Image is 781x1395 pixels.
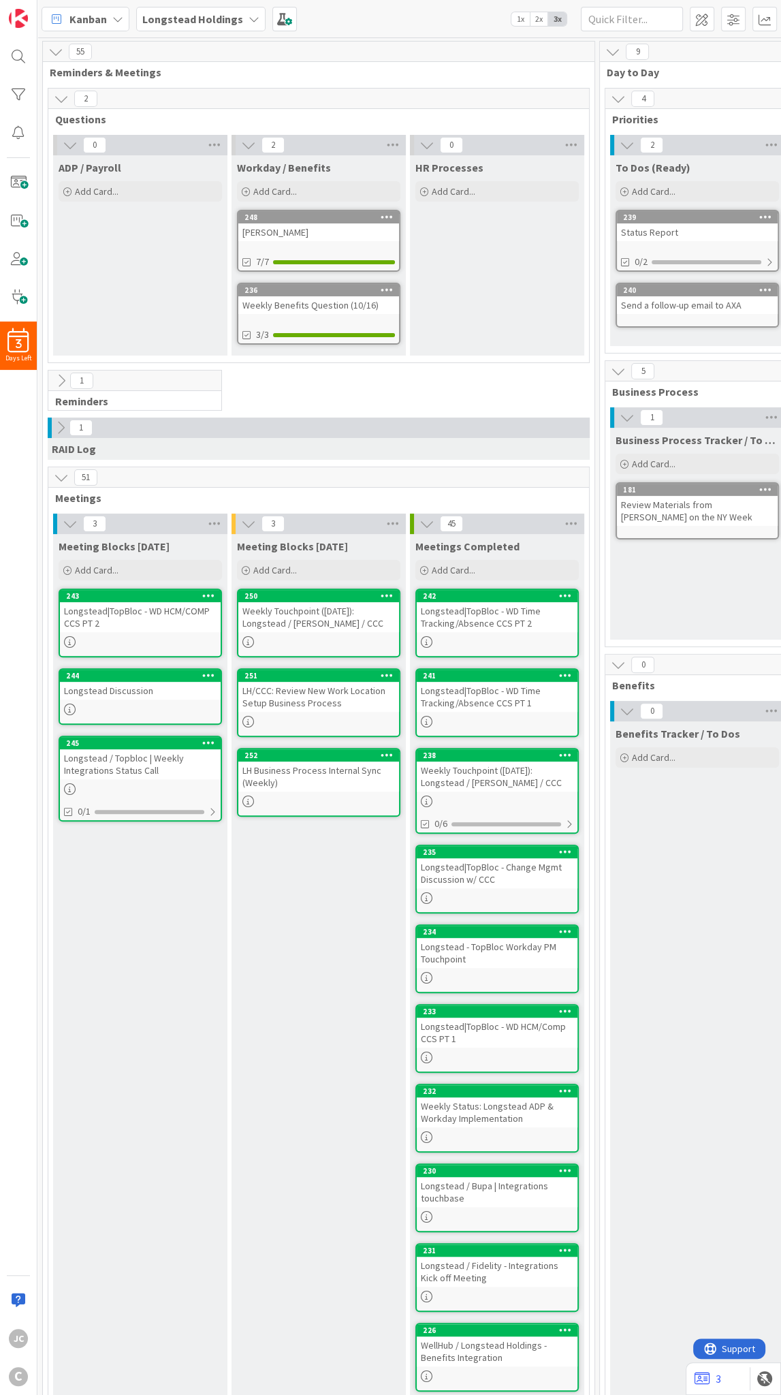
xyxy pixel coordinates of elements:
[238,284,399,314] div: 236Weekly Benefits Question (10/16)
[423,1326,577,1335] div: 226
[434,817,447,831] span: 0/6
[417,1085,577,1097] div: 232
[635,255,648,269] span: 0/2
[237,539,348,553] span: Meeting Blocks Tomorrow
[417,858,577,888] div: Longstead|TopBloc - Change Mgmt Discussion w/ CCC
[9,1367,28,1386] div: C
[75,185,118,198] span: Add Card...
[417,1177,577,1207] div: Longstead / Bupa | Integrations touchbase
[632,458,675,470] span: Add Card...
[256,328,269,342] span: 3/3
[617,211,778,223] div: 239
[66,738,221,748] div: 245
[617,496,778,526] div: Review Materials from [PERSON_NAME] on the NY Week
[415,161,483,174] span: HR Processes
[631,91,654,107] span: 4
[238,762,399,791] div: LH Business Process Internal Sync (Weekly)
[417,590,577,602] div: 242
[617,284,778,296] div: 240
[55,491,572,505] span: Meetings
[69,420,93,436] span: 1
[60,590,221,632] div: 243Longstead|TopBloc - WD HCM/COMP CCS PT 2
[78,804,91,819] span: 0/1
[50,65,577,79] span: Reminders & Meetings
[626,44,649,60] span: 9
[423,1246,577,1255] div: 231
[632,751,675,764] span: Add Card...
[617,223,778,241] div: Status Report
[417,670,577,712] div: 241Longstead|TopBloc - WD Time Tracking/Absence CCS PT 1
[423,591,577,601] div: 242
[70,373,93,389] span: 1
[640,137,663,153] span: 2
[616,727,740,740] span: Benefits Tracker / To Dos
[52,442,96,456] span: RAID Log
[432,564,475,576] span: Add Card...
[256,255,269,269] span: 7/7
[60,602,221,632] div: Longstead|TopBloc - WD HCM/COMP CCS PT 2
[238,670,399,682] div: 251
[261,516,285,532] span: 3
[74,469,97,486] span: 51
[60,749,221,779] div: Longstead / Topbloc | Weekly Integrations Status Call
[244,285,399,295] div: 236
[417,1097,577,1127] div: Weekly Status: Longstead ADP & Workday Implementation
[60,737,221,779] div: 245Longstead / Topbloc | Weekly Integrations Status Call
[238,590,399,632] div: 250Weekly Touchpoint ([DATE]): Longstead / [PERSON_NAME] / CCC
[417,1324,577,1366] div: 226WellHub / Longstead Holdings - Benefits Integration
[640,703,663,719] span: 0
[417,1085,577,1127] div: 232Weekly Status: Longstead ADP & Workday Implementation
[9,1329,28,1348] div: JC
[238,749,399,791] div: 252LH Business Process Internal Sync (Weekly)
[75,564,118,576] span: Add Card...
[60,670,221,700] div: 244Longstead Discussion
[238,602,399,632] div: Weekly Touchpoint ([DATE]): Longstead / [PERSON_NAME] / CCC
[440,516,463,532] span: 45
[238,682,399,712] div: LH/CCC: Review New Work Location Setup Business Process
[417,682,577,712] div: Longstead|TopBloc - WD Time Tracking/Absence CCS PT 1
[432,185,475,198] span: Add Card...
[623,485,778,495] div: 181
[623,213,778,222] div: 239
[423,1166,577,1176] div: 230
[16,339,22,349] span: 3
[632,185,675,198] span: Add Card...
[695,1370,721,1387] a: 3
[417,1257,577,1287] div: Longstead / Fidelity - Integrations Kick off Meeting
[617,211,778,241] div: 239Status Report
[631,657,654,673] span: 0
[423,1007,577,1016] div: 233
[423,847,577,857] div: 235
[417,1018,577,1048] div: Longstead|TopBloc - WD HCM/Comp CCS PT 1
[417,1165,577,1177] div: 230
[617,484,778,496] div: 181
[238,749,399,762] div: 252
[417,1324,577,1336] div: 226
[253,185,297,198] span: Add Card...
[417,670,577,682] div: 241
[417,749,577,791] div: 238Weekly Touchpoint ([DATE]): Longstead / [PERSON_NAME] / CCC
[417,846,577,858] div: 235
[617,284,778,314] div: 240Send a follow-up email to AXA
[9,9,28,28] img: Visit kanbanzone.com
[238,590,399,602] div: 250
[238,211,399,241] div: 248[PERSON_NAME]
[83,516,106,532] span: 3
[548,12,567,26] span: 3x
[66,591,221,601] div: 243
[417,1244,577,1287] div: 231Longstead / Fidelity - Integrations Kick off Meeting
[417,1165,577,1207] div: 230Longstead / Bupa | Integrations touchbase
[581,7,683,31] input: Quick Filter...
[511,12,530,26] span: 1x
[142,12,243,26] b: Longstead Holdings
[59,161,121,174] span: ADP / Payroll
[623,285,778,295] div: 240
[238,296,399,314] div: Weekly Benefits Question (10/16)
[616,433,779,447] span: Business Process Tracker / To Dos
[253,564,297,576] span: Add Card...
[417,590,577,632] div: 242Longstead|TopBloc - WD Time Tracking/Absence CCS PT 2
[440,137,463,153] span: 0
[244,213,399,222] div: 248
[415,539,520,553] span: Meetings Completed
[261,137,285,153] span: 2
